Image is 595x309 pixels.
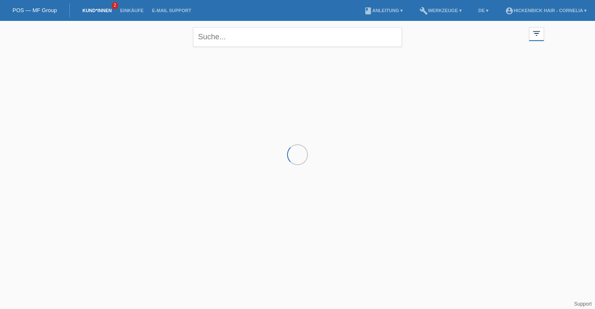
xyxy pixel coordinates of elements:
a: buildWerkzeuge ▾ [415,8,466,13]
a: Einkäufe [116,8,147,13]
a: Support [574,301,592,307]
a: Kund*innen [78,8,116,13]
i: book [364,7,372,15]
i: build [420,7,428,15]
a: bookAnleitung ▾ [360,8,407,13]
i: filter_list [532,29,541,38]
a: DE ▾ [474,8,493,13]
a: POS — MF Group [13,7,57,13]
input: Suche... [193,27,402,47]
a: account_circleHickenbick Hair - Cornelia ▾ [501,8,591,13]
span: 2 [112,2,118,9]
a: E-Mail Support [148,8,196,13]
i: account_circle [505,7,514,15]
